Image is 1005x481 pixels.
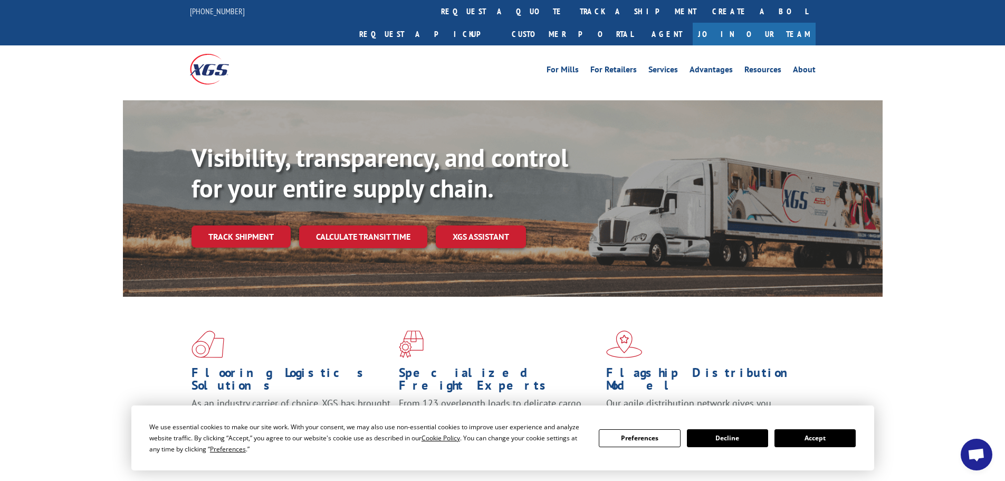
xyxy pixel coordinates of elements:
[299,225,427,248] a: Calculate transit time
[648,65,678,77] a: Services
[192,397,390,435] span: As an industry carrier of choice, XGS has brought innovation and dedication to flooring logistics...
[606,366,806,397] h1: Flagship Distribution Model
[192,141,568,204] b: Visibility, transparency, and control for your entire supply chain.
[399,331,424,358] img: xgs-icon-focused-on-flooring-red
[192,225,291,248] a: Track shipment
[599,429,680,447] button: Preferences
[606,331,643,358] img: xgs-icon-flagship-distribution-model-red
[422,433,460,442] span: Cookie Policy
[547,65,579,77] a: For Mills
[436,225,526,248] a: XGS ASSISTANT
[961,439,992,470] a: Open chat
[192,331,224,358] img: xgs-icon-total-supply-chain-intelligence-red
[399,366,598,397] h1: Specialized Freight Experts
[774,429,856,447] button: Accept
[504,23,641,45] a: Customer Portal
[606,397,800,422] span: Our agile distribution network gives you nationwide inventory management on demand.
[210,445,246,454] span: Preferences
[793,65,816,77] a: About
[690,65,733,77] a: Advantages
[687,429,768,447] button: Decline
[693,23,816,45] a: Join Our Team
[192,366,391,397] h1: Flooring Logistics Solutions
[399,397,598,444] p: From 123 overlength loads to delicate cargo, our experienced staff knows the best way to move you...
[149,421,586,455] div: We use essential cookies to make our site work. With your consent, we may also use non-essential ...
[590,65,637,77] a: For Retailers
[641,23,693,45] a: Agent
[351,23,504,45] a: Request a pickup
[190,6,245,16] a: [PHONE_NUMBER]
[131,405,874,470] div: Cookie Consent Prompt
[744,65,781,77] a: Resources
